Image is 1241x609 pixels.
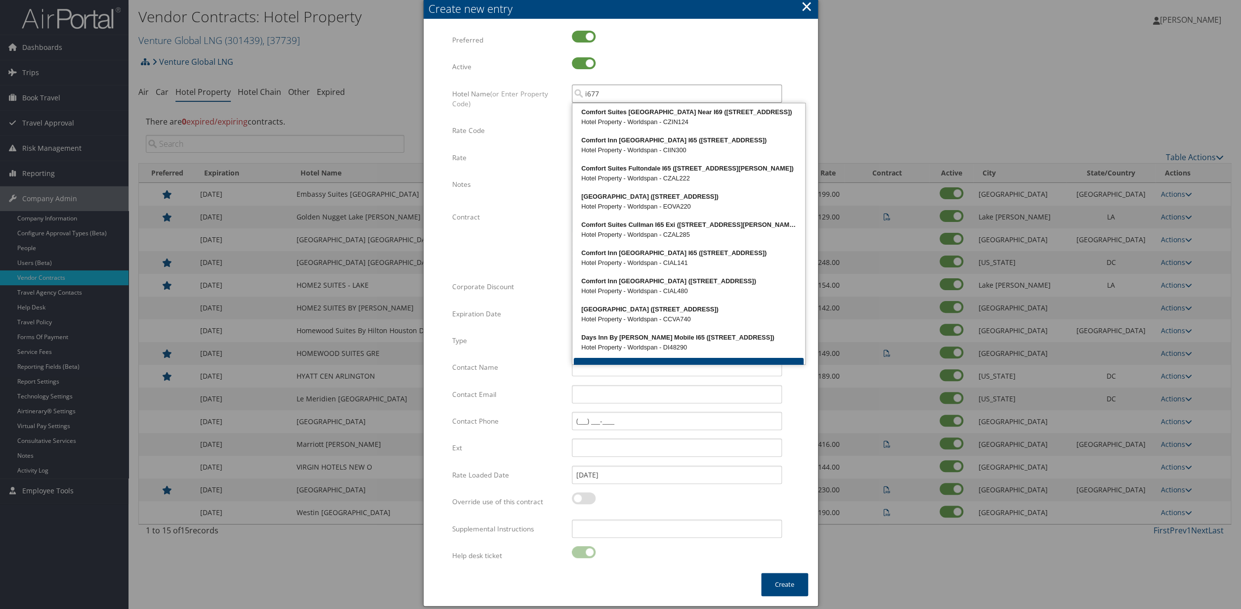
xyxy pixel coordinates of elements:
label: Rate Loaded Date [452,466,564,484]
label: Type [452,331,564,350]
div: Hotel Property - Worldspan - CZAL285 [574,230,804,240]
label: Contact Email [452,385,564,404]
div: Hotel Property - Worldspan - CZIN124 [574,117,804,127]
div: Comfort Suites [GEOGRAPHIC_DATA] Near I69 ([STREET_ADDRESS]) [574,107,804,117]
label: Expiration Date [452,304,564,323]
label: Contract [452,208,564,226]
label: Notes [452,175,564,194]
div: Comfort Inn [GEOGRAPHIC_DATA] I65 ([STREET_ADDRESS]) [574,135,804,145]
span: (or Enter Property Code) [452,89,548,108]
label: Contact Phone [452,412,564,431]
div: Hotel Property - Worldspan - CIAL480 [574,286,804,296]
label: Supplemental Instructions [452,520,564,538]
label: Rate Code [452,121,564,140]
div: [GEOGRAPHIC_DATA] ([STREET_ADDRESS]) [574,192,804,202]
div: Hotel Property - Worldspan - DI48290 [574,343,804,352]
div: [GEOGRAPHIC_DATA] ([STREET_ADDRESS]) [574,304,804,314]
label: Corporate Discount [452,277,564,296]
label: Active [452,57,564,76]
label: Contact Name [452,358,564,377]
label: Ext [452,438,564,457]
div: Hotel Property - Worldspan - EOVA220 [574,202,804,212]
div: Hotel Property - Worldspan - CIAL141 [574,258,804,268]
div: Hotel Property - Worldspan - CCVA740 [574,314,804,324]
div: Comfort Inn [GEOGRAPHIC_DATA] ([STREET_ADDRESS]) [574,276,804,286]
label: Override use of this contract [452,492,564,511]
input: (___) ___-____ [572,412,782,430]
button: More Results [574,358,804,383]
div: Hotel Property - Worldspan - CZAL222 [574,174,804,183]
div: Days Inn By [PERSON_NAME] Mobile I65 ([STREET_ADDRESS]) [574,333,804,343]
div: Comfort Suites Cullman I65 Exi ([STREET_ADDRESS][PERSON_NAME]) [574,220,804,230]
div: Comfort Inn [GEOGRAPHIC_DATA] I65 ([STREET_ADDRESS]) [574,248,804,258]
div: Create new entry [428,1,818,16]
div: Comfort Suites Fultondale I65 ([STREET_ADDRESS][PERSON_NAME]) [574,164,804,174]
label: Rate [452,148,564,167]
label: Hotel Name [452,85,564,114]
label: Help desk ticket [452,546,564,565]
div: Hotel Property - Worldspan - CIIN300 [574,145,804,155]
label: Preferred [452,31,564,49]
button: Create [761,573,808,596]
